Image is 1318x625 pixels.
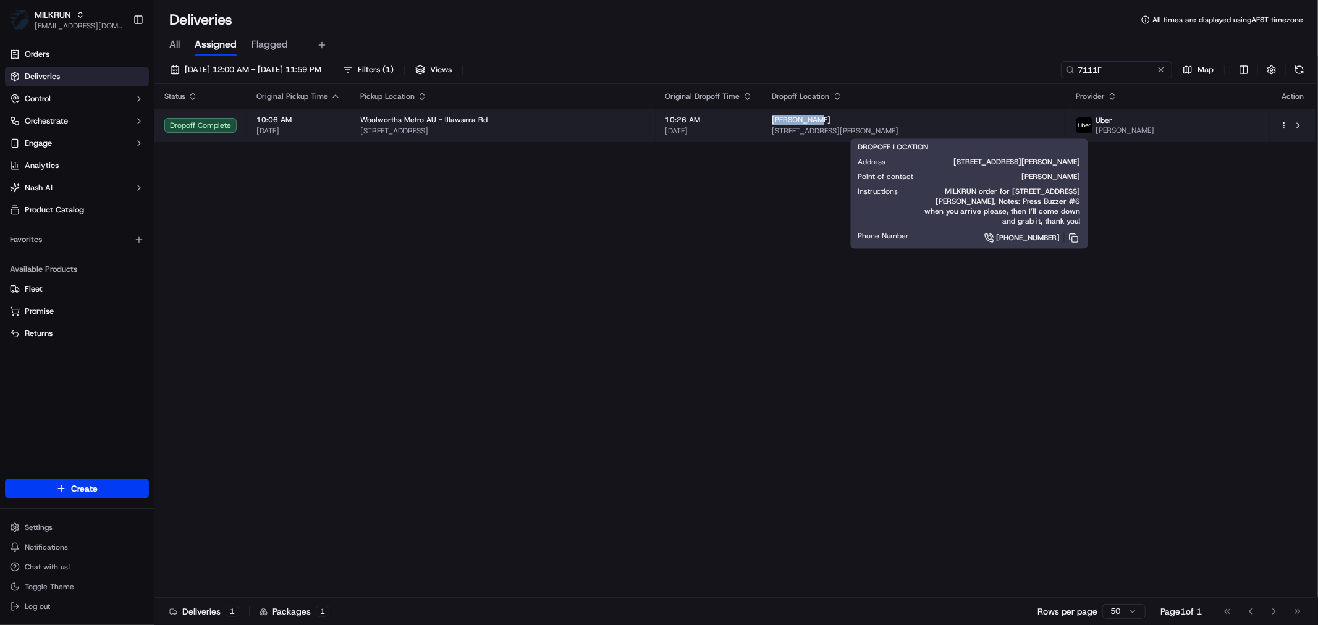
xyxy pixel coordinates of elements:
[360,126,646,136] span: [STREET_ADDRESS]
[25,71,60,82] span: Deliveries
[5,558,149,576] button: Chat with us!
[35,21,123,31] button: [EMAIL_ADDRESS][DOMAIN_NAME]
[5,479,149,498] button: Create
[25,49,49,60] span: Orders
[858,157,886,167] span: Address
[169,10,232,30] h1: Deliveries
[358,64,394,75] span: Filters
[1076,91,1105,101] span: Provider
[226,606,239,617] div: 1
[316,606,329,617] div: 1
[858,187,898,196] span: Instructions
[5,598,149,615] button: Log out
[772,126,1057,136] span: [STREET_ADDRESS][PERSON_NAME]
[772,91,830,101] span: Dropoff Location
[5,156,149,175] a: Analytics
[5,133,149,153] button: Engage
[1096,115,1112,125] span: Uber
[5,324,149,343] button: Returns
[25,160,59,171] span: Analytics
[25,328,53,339] span: Returns
[382,64,394,75] span: ( 1 )
[906,157,1081,167] span: [STREET_ADDRESS][PERSON_NAME]
[169,605,239,618] div: Deliveries
[1061,61,1172,78] input: Type to search
[256,126,340,136] span: [DATE]
[1160,605,1202,618] div: Page 1 of 1
[10,10,30,30] img: MILKRUN
[35,9,71,21] button: MILKRUN
[5,259,149,279] div: Available Products
[5,578,149,595] button: Toggle Theme
[25,542,68,552] span: Notifications
[25,522,53,532] span: Settings
[5,279,149,299] button: Fleet
[665,91,740,101] span: Original Dropoff Time
[25,306,54,317] span: Promise
[256,115,340,125] span: 10:06 AM
[929,231,1081,245] a: [PHONE_NUMBER]
[256,91,328,101] span: Original Pickup Time
[185,64,321,75] span: [DATE] 12:00 AM - [DATE] 11:59 PM
[169,37,180,52] span: All
[25,182,53,193] span: Nash AI
[858,172,914,182] span: Point of contact
[5,67,149,86] a: Deliveries
[5,178,149,198] button: Nash AI
[25,204,84,216] span: Product Catalog
[164,61,327,78] button: [DATE] 12:00 AM - [DATE] 11:59 PM
[430,64,452,75] span: Views
[195,37,237,52] span: Assigned
[25,93,51,104] span: Control
[5,519,149,536] button: Settings
[1280,91,1306,101] div: Action
[360,115,488,125] span: Woolworths Metro AU - Illawarra Rd
[665,115,753,125] span: 10:26 AM
[164,91,185,101] span: Status
[10,283,144,295] a: Fleet
[5,44,149,64] a: Orders
[918,187,1081,226] span: MILKRUN order for [STREET_ADDRESS][PERSON_NAME], Notes: Press Buzzer #6 when you arrive please, t...
[25,138,52,149] span: Engage
[1177,61,1219,78] button: Map
[772,115,831,125] span: [PERSON_NAME]
[5,111,149,131] button: Orchestrate
[5,89,149,109] button: Control
[665,126,753,136] span: [DATE]
[25,562,70,572] span: Chat with us!
[410,61,457,78] button: Views
[5,200,149,220] a: Product Catalog
[1076,117,1092,133] img: uber-new-logo.jpeg
[858,231,910,241] span: Phone Number
[997,233,1060,243] span: [PHONE_NUMBER]
[360,91,415,101] span: Pickup Location
[1152,15,1303,25] span: All times are displayed using AEST timezone
[10,306,144,317] a: Promise
[25,602,50,611] span: Log out
[5,230,149,250] div: Favorites
[5,5,128,35] button: MILKRUNMILKRUN[EMAIL_ADDRESS][DOMAIN_NAME]
[260,605,329,618] div: Packages
[5,301,149,321] button: Promise
[5,539,149,556] button: Notifications
[934,172,1081,182] span: [PERSON_NAME]
[1096,125,1154,135] span: [PERSON_NAME]
[25,283,43,295] span: Fleet
[337,61,399,78] button: Filters(1)
[71,482,98,495] span: Create
[1291,61,1308,78] button: Refresh
[25,582,74,592] span: Toggle Theme
[10,328,144,339] a: Returns
[1198,64,1214,75] span: Map
[251,37,288,52] span: Flagged
[858,142,929,152] span: DROPOFF LOCATION
[25,115,68,127] span: Orchestrate
[1037,605,1097,618] p: Rows per page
